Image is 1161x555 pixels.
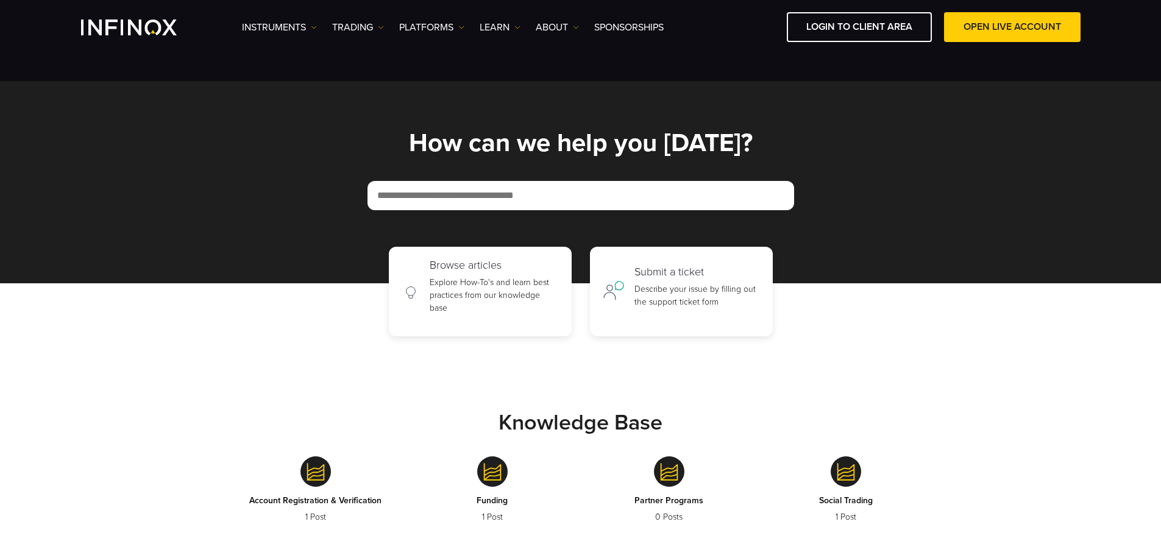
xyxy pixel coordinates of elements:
[634,283,760,308] p: Describe your issue by filling out the support ticket form
[944,12,1081,42] a: OPEN LIVE ACCOUNT
[654,456,684,487] img: Partner Programs
[767,441,925,548] a: Social Trading Social Trading 1 Post
[477,456,508,487] img: Funding
[430,259,559,272] h2: Browse articles
[430,276,559,314] p: Explore How-To's and learn best practices from our knowledge base
[536,20,579,35] a: ABOUT
[249,494,382,507] p: Account Registration & Verification
[399,20,464,35] a: PLATFORMS
[332,20,384,35] a: TRADING
[389,247,572,336] a: Browse articles
[477,511,508,523] p: 1 Post
[594,20,664,35] a: SPONSORSHIPS
[300,456,331,487] img: Account Registration & Verification
[819,511,873,523] p: 1 Post
[236,441,395,548] a: Account Registration & Verification Account Registration & Verification 1 Post
[787,12,932,42] a: LOGIN TO CLIENT AREA
[634,511,703,523] p: 0 Posts
[590,441,748,548] a: Partner Programs Partner Programs 0 Posts
[480,20,520,35] a: Learn
[590,247,773,336] a: Submit a ticket
[477,494,508,507] p: Funding
[831,456,861,487] img: Social Trading
[413,441,572,548] a: Funding Funding 1 Post
[634,494,703,507] p: Partner Programs
[81,19,205,35] a: INFINOX Logo
[634,266,760,279] h2: Submit a ticket
[819,494,873,507] p: Social Trading
[249,511,382,523] p: 1 Post
[227,130,934,157] h1: How can we help you [DATE]?
[499,409,662,436] strong: Knowledge Base
[242,20,317,35] a: Instruments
